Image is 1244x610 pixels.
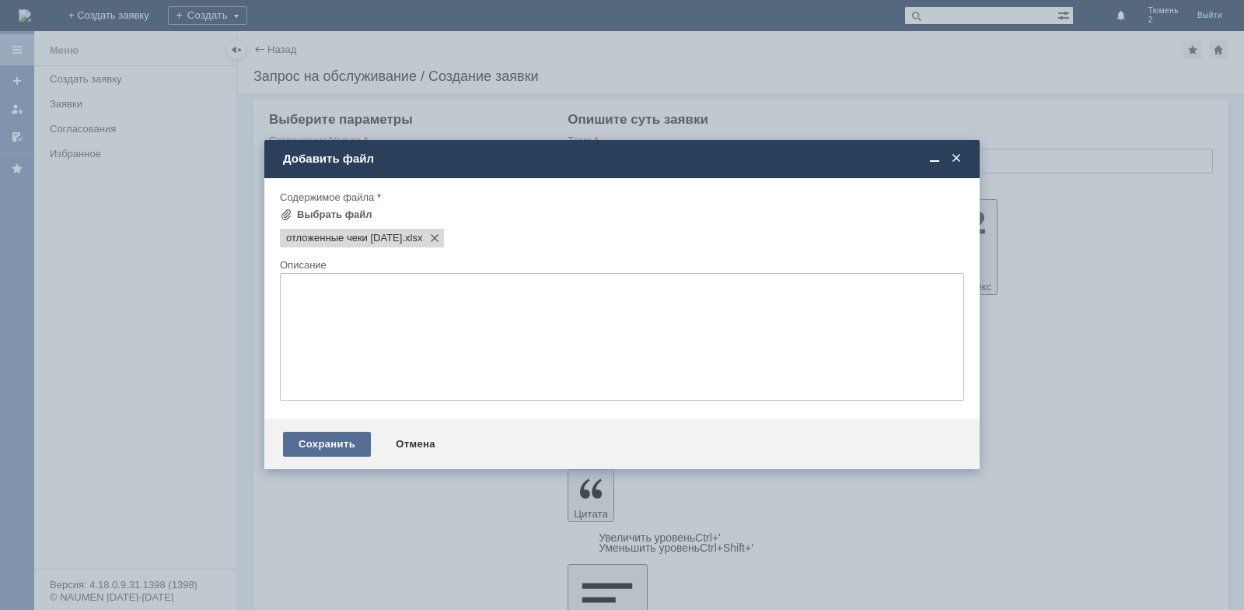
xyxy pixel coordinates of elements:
[280,260,961,270] div: Описание
[280,192,961,202] div: Содержимое файла
[297,209,372,221] div: Выбрать файл
[927,152,942,166] span: Свернуть (Ctrl + M)
[402,232,422,244] span: отложенные чеки 12.09.2025.xlsx
[286,232,402,244] span: отложенные чеки 12.09.2025.xlsx
[949,152,964,166] span: Закрыть
[283,152,964,166] div: Добавить файл
[6,6,227,31] div: ​Добрый день!Прошу удалить отложенные чеки во вложении.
